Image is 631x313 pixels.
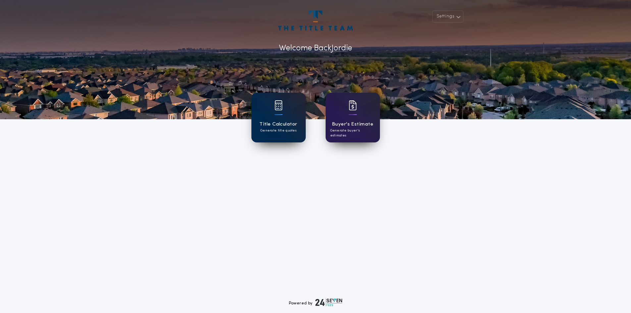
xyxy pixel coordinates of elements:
[332,121,373,128] h1: Buyer's Estimate
[326,93,380,142] a: card iconBuyer's EstimateGenerate buyer's estimates
[259,121,297,128] h1: Title Calculator
[251,93,306,142] a: card iconTitle CalculatorGenerate title quotes
[275,100,283,110] img: card icon
[278,11,352,30] img: account-logo
[349,100,357,110] img: card icon
[432,11,463,23] button: Settings
[279,42,352,54] p: Welcome Back Jordie
[330,128,375,138] p: Generate buyer's estimates
[260,128,296,133] p: Generate title quotes
[315,298,342,306] img: logo
[289,298,342,306] div: Powered by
